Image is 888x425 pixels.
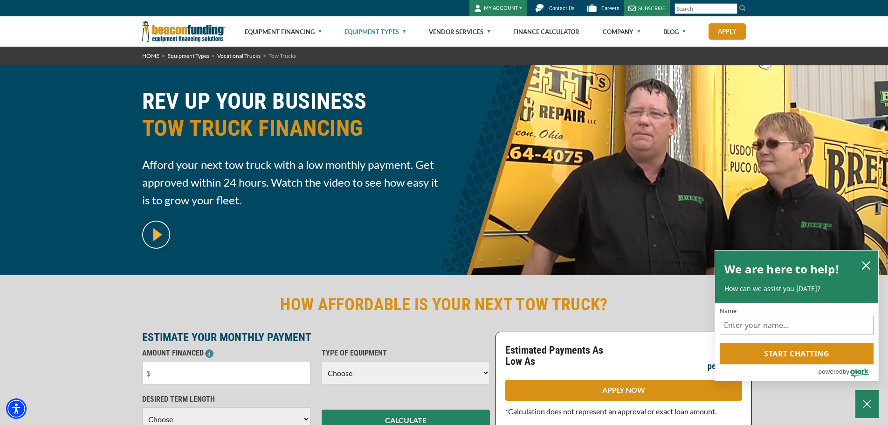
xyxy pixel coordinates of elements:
label: Name [720,308,874,314]
a: Company [603,17,640,47]
a: Blog [663,17,686,47]
span: Afford your next tow truck with a low monthly payment. Get approved within 24 hours. Watch the vi... [142,156,439,209]
h2: We are here to help! [724,260,840,279]
button: Start chatting [720,343,874,364]
img: Search [739,4,746,12]
h2: HOW AFFORDABLE IS YOUR NEXT TOW TRUCK? [142,294,746,315]
div: Accessibility Menu [6,398,27,419]
a: Powered by Olark [818,365,878,381]
span: Tow Trucks [268,52,296,59]
span: powered [818,366,842,377]
span: Contact Us [549,5,574,12]
img: Beacon Funding Corporation logo [142,16,225,47]
a: Equipment Financing [245,17,322,47]
span: TOW TRUCK FINANCING [142,115,439,142]
p: ESTIMATE YOUR MONTHLY PAYMENT [142,332,490,343]
a: Apply [709,23,746,40]
input: Search [675,3,737,14]
a: Equipment Types [167,52,209,59]
button: Close Chatbox [855,390,879,418]
a: APPLY NOW [505,380,742,401]
p: AMOUNT FINANCED [142,348,310,359]
h1: REV UP YOUR BUSINESS [142,88,439,149]
a: Finance Calculator [513,17,579,47]
a: Clear search text [728,5,735,13]
img: video modal pop-up play button [142,221,170,249]
p: Estimated Payments As Low As [505,345,618,367]
a: Vocational Trucks [217,52,261,59]
a: Equipment Types [344,17,406,47]
p: per month [708,361,742,372]
a: Vendor Services [429,17,490,47]
p: DESIRED TERM LENGTH [142,394,310,405]
button: close chatbox [859,258,874,272]
a: HOME [142,52,159,59]
span: *Calculation does not represent an approval or exact loan amount. [505,407,716,416]
span: by [843,366,849,377]
p: How can we assist you [DATE]? [724,284,869,293]
input: Name [720,316,874,334]
span: Careers [601,5,619,12]
input: $ [142,361,310,384]
p: TYPE OF EQUIPMENT [322,348,490,359]
div: olark chatbox [715,250,879,382]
